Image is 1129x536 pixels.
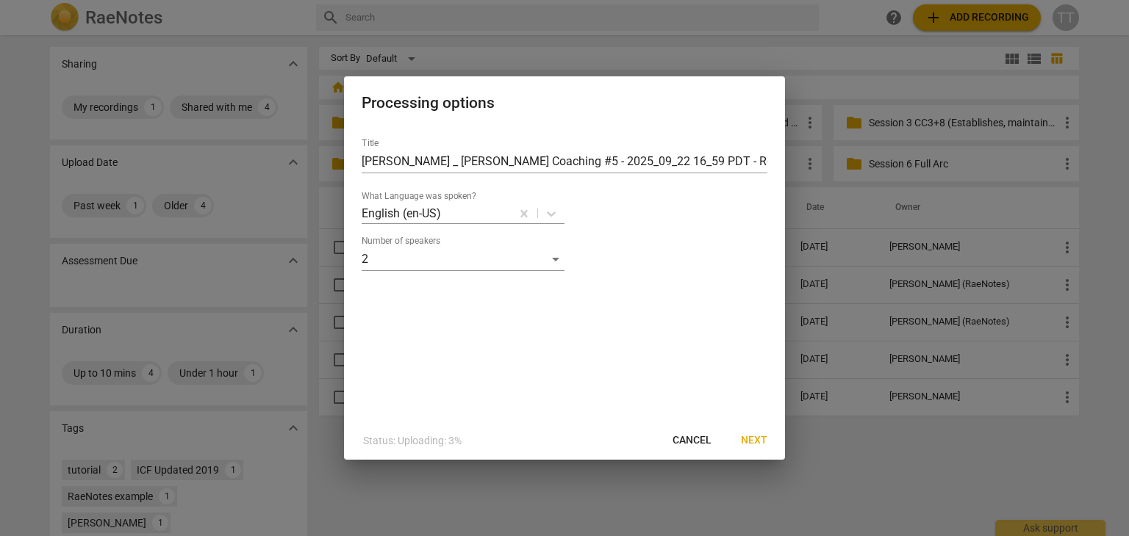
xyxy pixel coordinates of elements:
[741,433,767,448] span: Next
[362,140,379,148] label: Title
[362,237,440,246] label: Number of speakers
[362,205,441,222] p: English (en-US)
[363,433,462,449] p: Status: Uploading: 3%
[362,247,564,271] div: 2
[362,94,767,112] h2: Processing options
[362,192,476,201] label: What Language was spoken?
[673,433,712,448] span: Cancel
[661,427,723,454] button: Cancel
[729,427,779,454] button: Next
